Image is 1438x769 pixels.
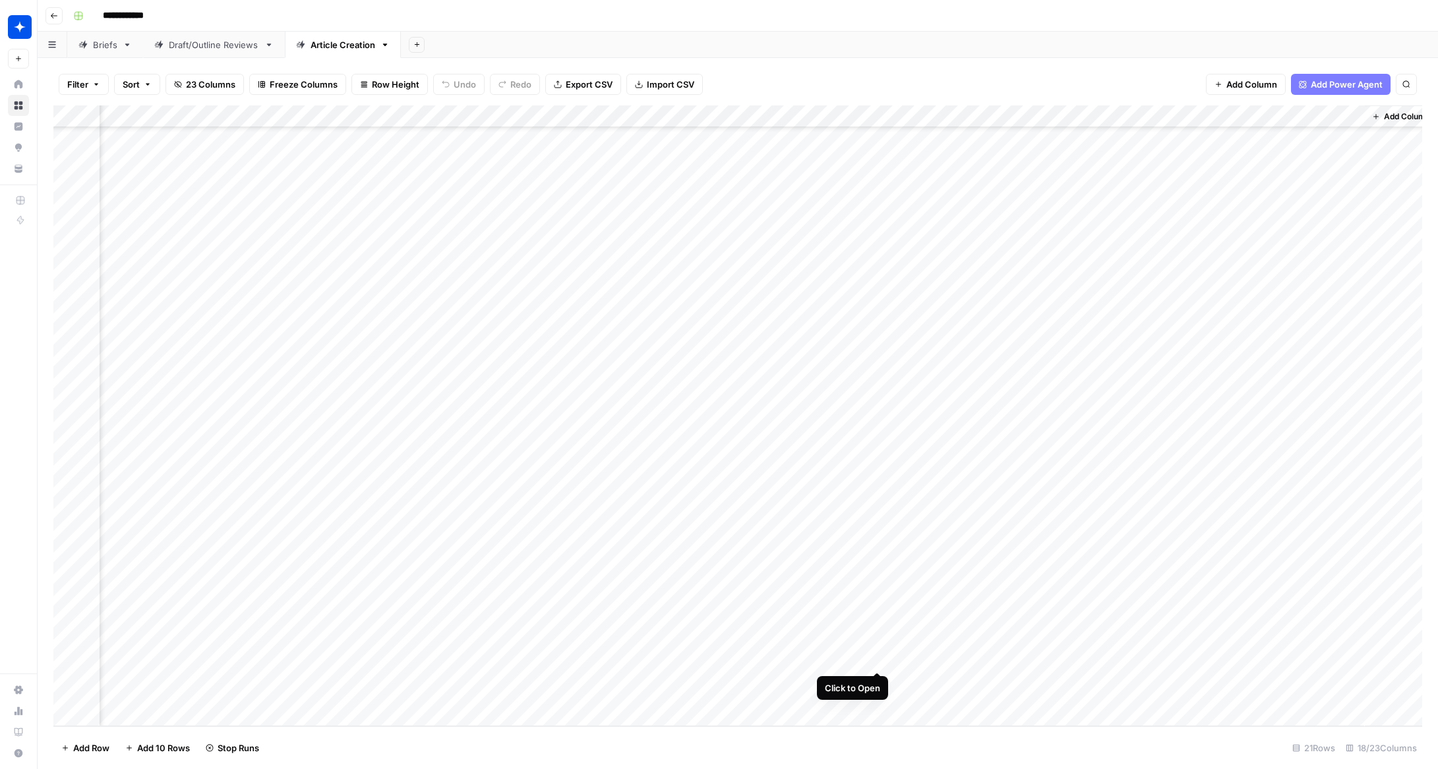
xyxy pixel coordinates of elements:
a: Browse [8,95,29,116]
a: Insights [8,116,29,137]
button: Import CSV [626,74,703,95]
span: Filter [67,78,88,91]
span: Row Height [372,78,419,91]
span: Sort [123,78,140,91]
button: Freeze Columns [249,74,346,95]
div: Article Creation [311,38,375,51]
span: Add Column [1384,111,1430,123]
button: Filter [59,74,109,95]
span: Add Row [73,741,109,755]
button: Export CSV [545,74,621,95]
a: Opportunities [8,137,29,158]
button: 23 Columns [165,74,244,95]
a: Your Data [8,158,29,179]
div: 21 Rows [1287,737,1340,758]
span: Add Power Agent [1311,78,1383,91]
button: Row Height [351,74,428,95]
button: Add Row [53,737,117,758]
div: 18/23 Columns [1340,737,1422,758]
span: Add 10 Rows [137,741,190,755]
button: Undo [433,74,485,95]
button: Add Power Agent [1291,74,1391,95]
button: Add 10 Rows [117,737,198,758]
button: Stop Runs [198,737,267,758]
a: Settings [8,679,29,700]
button: Redo [490,74,540,95]
button: Add Column [1206,74,1286,95]
div: Briefs [93,38,117,51]
button: Help + Support [8,743,29,764]
span: Import CSV [647,78,694,91]
span: 23 Columns [186,78,235,91]
a: Briefs [67,32,143,58]
button: Add Column [1367,108,1435,125]
div: Click to Open [825,681,880,695]
a: Article Creation [285,32,401,58]
span: Freeze Columns [270,78,338,91]
button: Sort [114,74,160,95]
a: Usage [8,700,29,722]
a: Home [8,74,29,95]
span: Stop Runs [218,741,259,755]
a: Draft/Outline Reviews [143,32,285,58]
span: Export CSV [566,78,613,91]
span: Undo [454,78,476,91]
span: Redo [510,78,531,91]
span: Add Column [1226,78,1277,91]
button: Workspace: Wiz [8,11,29,43]
a: Learning Hub [8,722,29,743]
img: Wiz Logo [8,15,32,39]
div: Draft/Outline Reviews [169,38,259,51]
